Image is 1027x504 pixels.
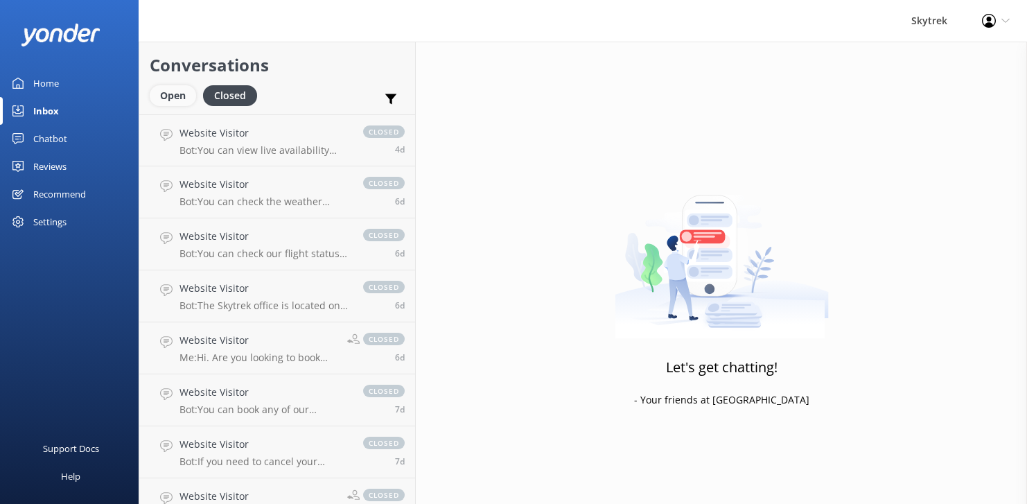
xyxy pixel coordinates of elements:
p: Bot: If you need to cancel your reservation, please call [PHONE_NUMBER] or email [EMAIL_ADDRESS][... [179,455,349,468]
span: Sep 24 2025 08:40am (UTC +13:00) Pacific/Auckland [395,247,405,259]
span: Sep 24 2025 09:07am (UTC +13:00) Pacific/Auckland [395,195,405,207]
h2: Conversations [150,52,405,78]
span: Sep 23 2025 02:33am (UTC +13:00) Pacific/Auckland [395,455,405,467]
a: Website VisitorBot:You can view live availability and book your Queenstown Paragliding experience... [139,114,415,166]
p: Bot: You can book any of our paragliding, hang gliding, shuttles, or combo deals online by clicki... [179,403,349,416]
span: closed [363,229,405,241]
div: Support Docs [43,435,99,462]
h4: Website Visitor [179,437,349,452]
p: Bot: You can check the weather forecast for our operations at [DOMAIN_NAME][URL]. If the forecast... [179,195,349,208]
p: Bot: The Skytrek office is located on [STREET_ADDRESS] (inside the ZipTrek store). For directions... [179,299,349,312]
p: Bot: You can view live availability and book your Queenstown Paragliding experience online at [UR... [179,144,349,157]
div: Help [61,462,80,490]
div: Settings [33,208,67,236]
a: Website VisitorBot:The Skytrek office is located on [STREET_ADDRESS] (inside the ZipTrek store). ... [139,270,415,322]
h3: Let's get chatting! [666,356,778,379]
a: Open [150,87,203,103]
a: Website VisitorBot:You can check our flight status at the top right corner of our website to see ... [139,218,415,270]
div: Chatbot [33,125,67,153]
span: closed [363,125,405,138]
div: Recommend [33,180,86,208]
span: Sep 23 2025 09:27am (UTC +13:00) Pacific/Auckland [395,351,405,363]
span: closed [363,489,405,501]
a: Website VisitorBot:You can check the weather forecast for our operations at [DOMAIN_NAME][URL]. I... [139,166,415,218]
h4: Website Visitor [179,229,349,244]
div: Closed [203,85,257,106]
a: Website VisitorBot:If you need to cancel your reservation, please call [PHONE_NUMBER] or email [E... [139,426,415,478]
span: closed [363,177,405,189]
span: closed [363,333,405,345]
div: Open [150,85,196,106]
span: Sep 24 2025 06:10am (UTC +13:00) Pacific/Auckland [395,299,405,311]
div: Inbox [33,97,59,125]
a: Website VisitorBot:You can book any of our paragliding, hang gliding, shuttles, or combo deals on... [139,374,415,426]
p: Bot: You can check our flight status at the top right corner of our website to see if we are flyi... [179,247,349,260]
p: - Your friends at [GEOGRAPHIC_DATA] [634,392,809,408]
a: Website VisitorMe:Hi. Are you looking to book Skydiving or Paragliding?closed6d [139,322,415,374]
span: closed [363,281,405,293]
h4: Website Visitor [179,281,349,296]
h4: Website Visitor [179,125,349,141]
span: Sep 23 2025 04:22am (UTC +13:00) Pacific/Auckland [395,403,405,415]
span: closed [363,437,405,449]
div: Home [33,69,59,97]
p: Me: Hi. Are you looking to book Skydiving or Paragliding? [179,351,337,364]
h4: Website Visitor [179,177,349,192]
a: Closed [203,87,264,103]
div: Reviews [33,153,67,180]
h4: Website Visitor [179,333,337,348]
img: yonder-white-logo.png [21,24,100,46]
span: Sep 25 2025 09:26am (UTC +13:00) Pacific/Auckland [395,144,405,155]
h4: Website Visitor [179,385,349,400]
img: artwork of a man stealing a conversation from at giant smartphone [615,166,829,339]
h4: Website Visitor [179,489,328,504]
span: closed [363,385,405,397]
